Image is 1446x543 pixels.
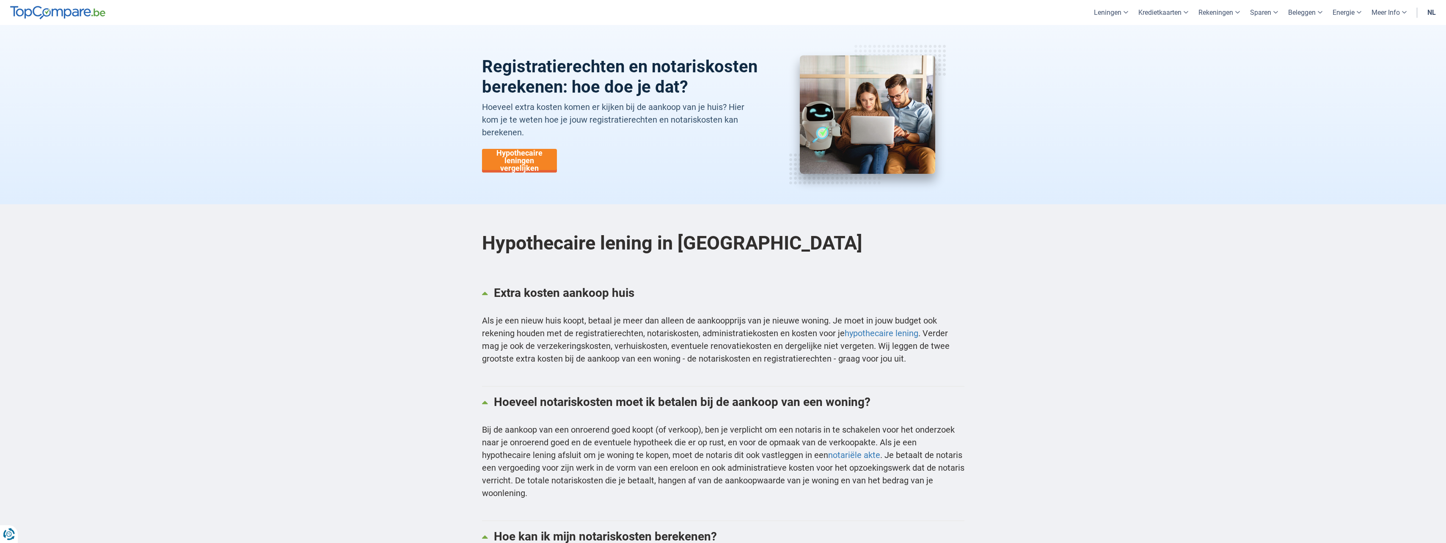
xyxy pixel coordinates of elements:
[482,213,964,273] h2: Hypothecaire lening in [GEOGRAPHIC_DATA]
[482,101,758,139] p: Hoeveel extra kosten komen er kijken bij de aankoop van je huis? Hier kom je te weten hoe je jouw...
[482,57,758,97] h1: Registratierechten en notariskosten berekenen: hoe doe je dat?
[845,328,918,338] a: hypothecaire lening
[800,55,935,174] img: notariskosten
[482,423,964,499] p: Bij de aankoop van een onroerend goed koopt (of verkoop), ben je verplicht om een notaris in te s...
[828,450,880,460] a: notariële akte
[482,314,964,365] p: Als je een nieuw huis koopt, betaal je meer dan alleen de aankoopprijs van je nieuwe woning. Je m...
[10,6,105,19] img: TopCompare
[482,149,557,173] a: Hypothecaire leningen vergelijken
[482,277,964,308] a: Extra kosten aankoop huis
[482,387,964,417] a: Hoeveel notariskosten moet ik betalen bij de aankoop van een woning?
